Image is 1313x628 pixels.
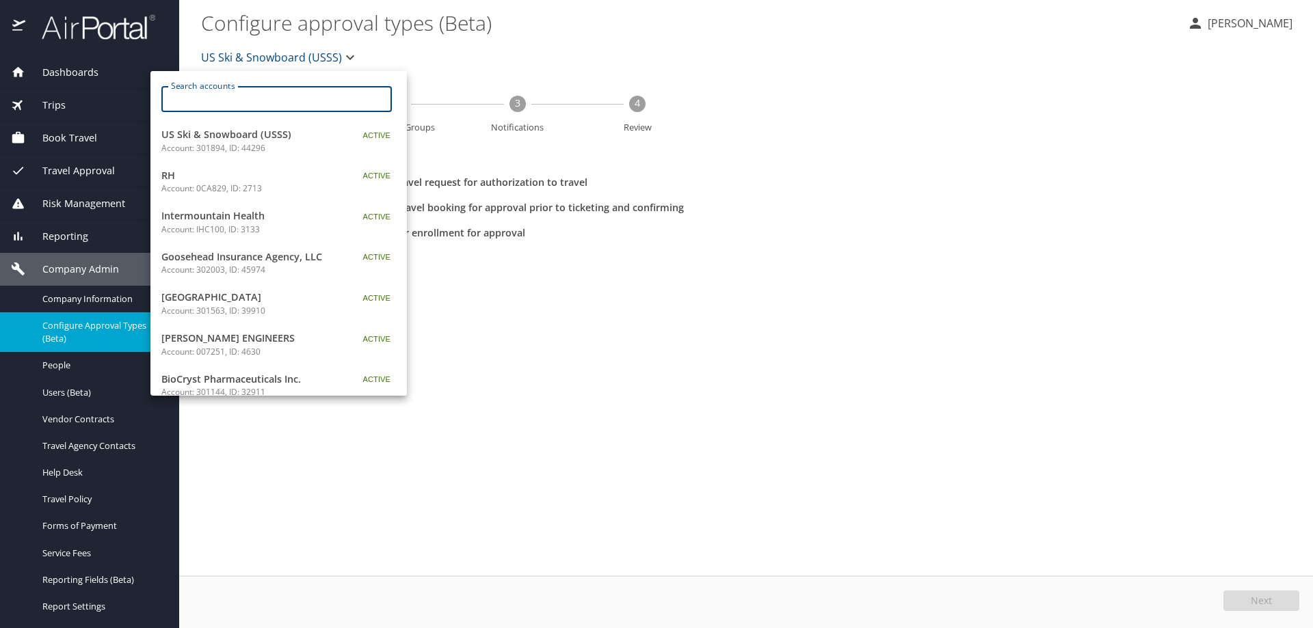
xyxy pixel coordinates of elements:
span: RH [161,168,332,183]
p: Account: 0CA829, ID: 2713 [161,182,332,195]
p: Account: 301894, ID: 44296 [161,142,332,154]
span: BioCryst Pharmaceuticals Inc. [161,372,332,387]
a: Goosehead Insurance Agency, LLCAccount: 302003, ID: 45974 [150,243,407,284]
p: Account: 007251, ID: 4630 [161,346,332,358]
a: RHAccount: 0CA829, ID: 2713 [150,161,407,202]
p: Account: 302003, ID: 45974 [161,264,332,276]
span: Goosehead Insurance Agency, LLC [161,249,332,264]
span: US Ski & Snowboard (USSS) [161,127,332,142]
a: [PERSON_NAME] ENGINEERSAccount: 007251, ID: 4630 [150,324,407,365]
a: US Ski & Snowboard (USSS)Account: 301894, ID: 44296 [150,120,407,161]
span: [PERSON_NAME] ENGINEERS [161,331,332,346]
a: Intermountain HealthAccount: IHC100, ID: 3133 [150,202,407,243]
a: BioCryst Pharmaceuticals Inc.Account: 301144, ID: 32911 [150,365,407,406]
p: Account: 301563, ID: 39910 [161,305,332,317]
span: Intermountain Health [161,208,332,223]
a: [GEOGRAPHIC_DATA]Account: 301563, ID: 39910 [150,283,407,324]
p: Account: IHC100, ID: 3133 [161,223,332,236]
p: Account: 301144, ID: 32911 [161,386,332,398]
span: [GEOGRAPHIC_DATA] [161,290,332,305]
